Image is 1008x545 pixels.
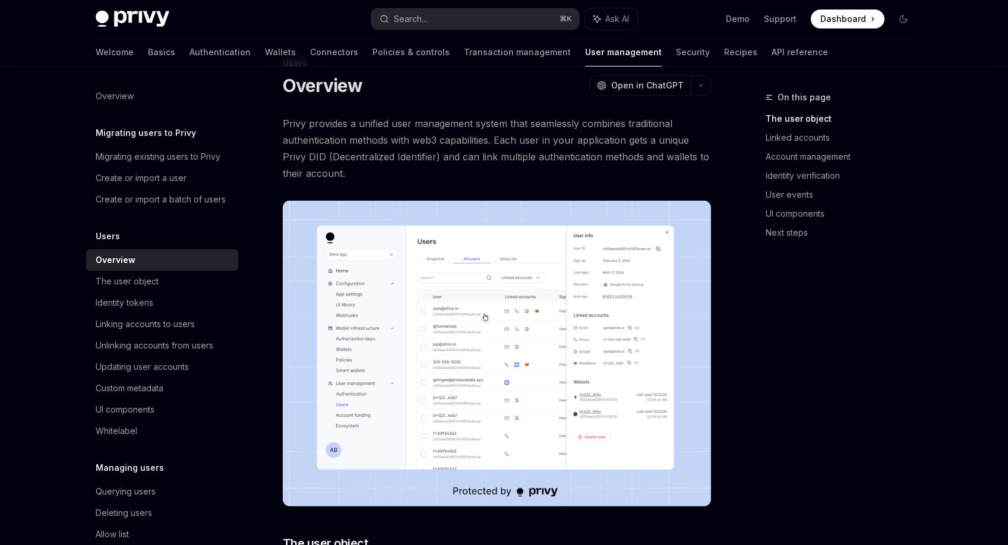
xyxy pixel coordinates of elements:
[86,524,238,545] a: Allow list
[371,8,579,30] button: Search...⌘K
[766,223,922,242] a: Next steps
[283,75,363,96] h1: Overview
[96,424,137,438] div: Whitelabel
[189,38,251,66] a: Authentication
[96,192,226,207] div: Create or import a batch of users
[96,317,195,331] div: Linking accounts to users
[86,481,238,502] a: Querying users
[766,109,922,128] a: The user object
[310,38,358,66] a: Connectors
[96,126,196,140] h5: Migrating users to Privy
[96,403,154,417] div: UI components
[86,356,238,378] a: Updating user accounts
[372,38,450,66] a: Policies & controls
[96,11,169,27] img: dark logo
[86,189,238,210] a: Create or import a batch of users
[86,292,238,313] a: Identity tokens
[96,229,120,243] h5: Users
[283,201,711,506] img: images/Users2.png
[96,461,164,475] h5: Managing users
[585,38,662,66] a: User management
[86,313,238,335] a: Linking accounts to users
[96,338,213,353] div: Unlinking accounts from users
[766,147,922,166] a: Account management
[778,90,831,104] span: On this page
[560,14,572,24] span: ⌘ K
[605,13,629,25] span: Ask AI
[96,381,163,395] div: Custom metadata
[766,128,922,147] a: Linked accounts
[96,360,189,374] div: Updating user accounts
[766,185,922,204] a: User events
[96,253,135,267] div: Overview
[86,378,238,399] a: Custom metadata
[764,13,797,25] a: Support
[894,9,913,28] button: Toggle dark mode
[820,13,866,25] span: Dashboard
[86,420,238,442] a: Whitelabel
[96,89,134,103] div: Overview
[766,166,922,185] a: Identity verification
[585,8,637,30] button: Ask AI
[96,484,156,499] div: Querying users
[86,399,238,420] a: UI components
[86,502,238,524] a: Deleting users
[589,75,691,96] button: Open in ChatGPT
[96,274,159,289] div: The user object
[86,249,238,271] a: Overview
[724,38,757,66] a: Recipes
[96,296,153,310] div: Identity tokens
[265,38,296,66] a: Wallets
[96,527,129,541] div: Allow list
[726,13,750,25] a: Demo
[96,506,152,520] div: Deleting users
[86,167,238,189] a: Create or import a user
[86,335,238,356] a: Unlinking accounts from users
[86,271,238,292] a: The user object
[811,9,884,28] a: Dashboard
[96,38,134,66] a: Welcome
[96,150,220,164] div: Migrating existing users to Privy
[766,204,922,223] a: UI components
[148,38,175,66] a: Basics
[283,115,711,182] span: Privy provides a unified user management system that seamlessly combines traditional authenticati...
[464,38,571,66] a: Transaction management
[772,38,828,66] a: API reference
[86,146,238,167] a: Migrating existing users to Privy
[394,12,427,26] div: Search...
[676,38,710,66] a: Security
[86,85,238,107] a: Overview
[611,80,684,91] span: Open in ChatGPT
[96,171,187,185] div: Create or import a user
